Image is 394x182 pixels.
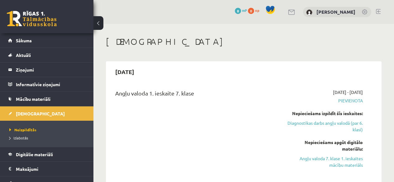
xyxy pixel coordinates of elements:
a: 8 mP [235,8,247,13]
a: Aktuāli [8,48,86,62]
a: Maksājumi [8,162,86,176]
a: Informatīvie ziņojumi [8,77,86,91]
legend: Ziņojumi [16,63,86,77]
h1: [DEMOGRAPHIC_DATA] [106,36,382,47]
div: Angļu valoda 1. ieskaite 7. klase [115,89,277,100]
span: Izlabotās [9,135,28,140]
a: [PERSON_NAME] [316,9,355,15]
h2: [DATE] [109,64,140,79]
a: Angļu valoda 7. klase 1. ieskaites mācību materiāls [287,155,363,168]
img: Anna Enija Kozlinska [306,9,312,16]
span: Digitālie materiāli [16,152,53,157]
span: Pievienota [287,97,363,104]
div: Nepieciešams izpildīt šīs ieskaites: [287,110,363,117]
a: Diagnostikas darbs angļu valodā (par 6. klasi) [287,120,363,133]
a: Izlabotās [9,135,87,141]
a: Digitālie materiāli [8,147,86,161]
span: mP [242,8,247,13]
span: xp [255,8,259,13]
span: [DATE] - [DATE] [333,89,363,96]
span: [DEMOGRAPHIC_DATA] [16,111,65,116]
legend: Maksājumi [16,162,86,176]
a: Sākums [8,33,86,48]
span: Mācību materiāli [16,96,50,102]
a: Rīgas 1. Tālmācības vidusskola [7,11,57,26]
a: Ziņojumi [8,63,86,77]
span: Sākums [16,38,32,43]
a: Mācību materiāli [8,92,86,106]
a: Neizpildītās [9,127,87,133]
span: Neizpildītās [9,127,36,132]
span: 0 [248,8,254,14]
span: Aktuāli [16,52,31,58]
legend: Informatīvie ziņojumi [16,77,86,91]
a: [DEMOGRAPHIC_DATA] [8,106,86,121]
a: 0 xp [248,8,262,13]
div: Nepieciešams apgūt digitālo materiālu: [287,139,363,152]
span: 8 [235,8,241,14]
